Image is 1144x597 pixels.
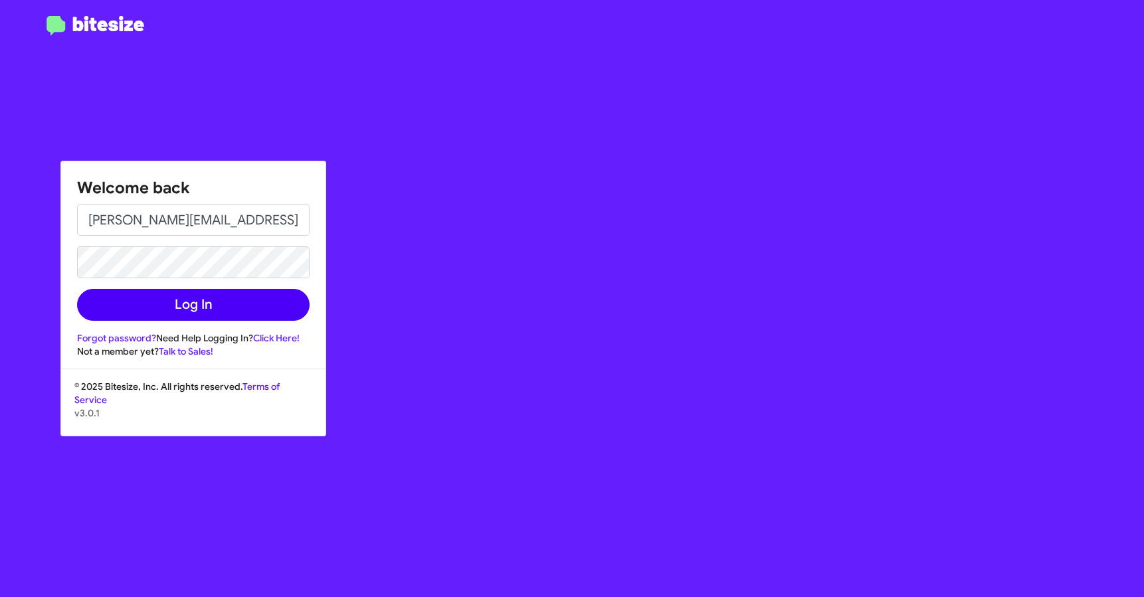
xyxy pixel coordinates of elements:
a: Forgot password? [77,332,156,344]
h1: Welcome back [77,177,310,199]
div: Not a member yet? [77,345,310,358]
div: Need Help Logging In? [77,331,310,345]
a: Talk to Sales! [159,345,213,357]
input: Email address [77,204,310,236]
p: v3.0.1 [74,406,312,420]
button: Log In [77,289,310,321]
div: © 2025 Bitesize, Inc. All rights reserved. [61,380,326,436]
a: Click Here! [253,332,300,344]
